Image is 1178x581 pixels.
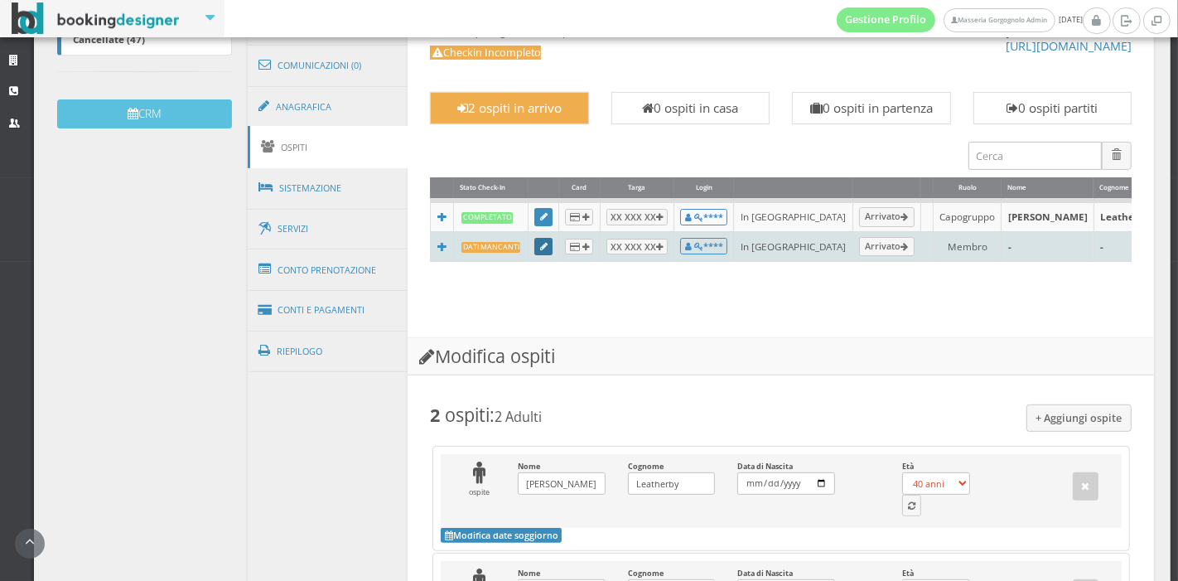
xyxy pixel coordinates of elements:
label: Cognome [628,462,715,495]
span: Checkin Incompleto [430,46,541,60]
h3: 0 ospiti in casa [620,100,761,115]
h3: 0 ospiti partiti [982,100,1123,115]
button: XX XXX XX [606,239,668,254]
h3: Modifica ospiti [408,338,1154,375]
h3: : [430,404,1132,426]
b: 2 [430,403,440,427]
input: Nome [518,472,605,495]
div: ospite [452,462,507,498]
a: Conti e Pagamenti [248,289,408,332]
a: Cancellate (47) [57,24,232,56]
div: Targa [601,177,673,198]
label: Età [902,462,970,495]
div: In [GEOGRAPHIC_DATA] [741,210,847,224]
button: + Aggiungi ospite [1026,404,1132,432]
label: Data di Nascita [737,462,835,495]
b: Completato [461,212,514,223]
a: Comunicazioni (0) [248,44,408,87]
label: Nome [518,462,605,495]
input: Data di Nascita [737,472,835,495]
div: Nome [1002,177,1093,198]
div: Cognome [1094,177,1156,198]
button: XX XXX XX [606,209,668,225]
h3: 0 ospiti in partenza [800,100,942,115]
a: [URL][DOMAIN_NAME] [1006,38,1132,54]
td: - [1002,232,1094,262]
div: Ruolo [934,177,1001,198]
a: Servizi [248,208,408,250]
a: Gestione Profilo [837,7,936,32]
div: Card [559,177,599,198]
select: Età [902,472,970,495]
div: Stato Check-In [454,177,528,198]
a: Anagrafica [248,85,408,128]
td: Leatherby [1094,201,1156,232]
a: Arrivato [859,207,915,227]
span: [DATE] [837,7,1083,32]
td: - [1094,232,1156,262]
a: Riepilogo [248,330,408,373]
small: 2 Adulti [495,408,542,426]
input: Cognome [628,472,715,495]
div: In [GEOGRAPHIC_DATA] [741,240,847,254]
a: Ospiti [248,126,408,168]
b: Dati mancanti [461,242,521,253]
a: Sistemazione [248,167,408,210]
td: [PERSON_NAME] [1002,201,1094,232]
input: Cerca [968,142,1102,169]
button: Modifica date soggiorno [441,528,562,543]
img: BookingDesigner.com [12,2,180,35]
a: Arrivato [859,237,915,257]
td: Capogruppo [934,201,1002,232]
a: Conto Prenotazione [248,249,408,292]
div: Login [674,177,733,198]
a: Masseria Gorgognolo Admin [944,8,1055,32]
td: Membro [934,232,1002,262]
span: ospiti [445,403,490,427]
h3: 2 ospiti in arrivo [438,100,580,115]
b: Cancellate (47) [73,32,145,46]
button: CRM [57,99,232,128]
